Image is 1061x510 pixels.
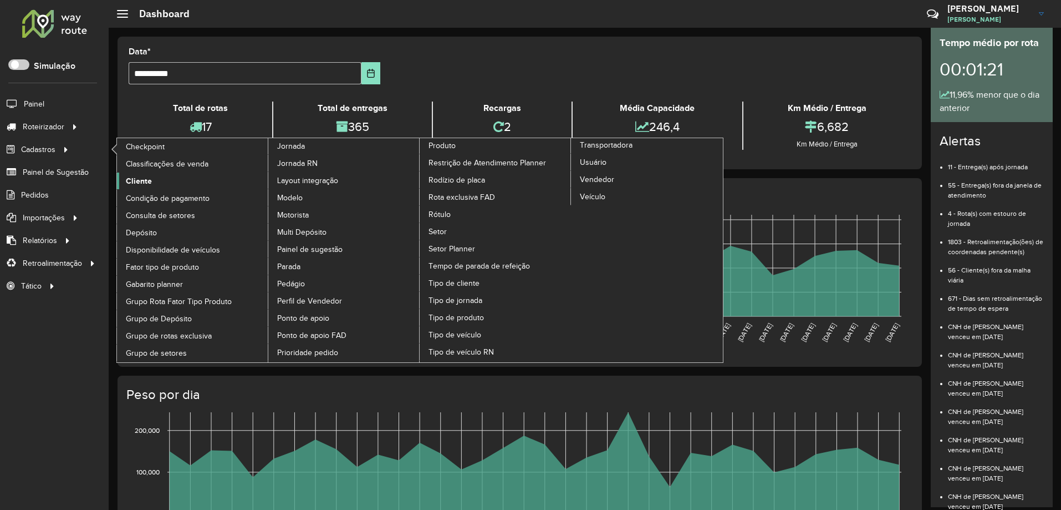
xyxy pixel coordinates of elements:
[940,36,1044,51] div: Tempo médio por rota
[842,322,858,343] text: [DATE]
[126,244,220,256] span: Disponibilidade de veículos
[126,141,165,153] span: Checkpoint
[131,102,269,115] div: Total de rotas
[126,330,212,342] span: Grupo de rotas exclusiva
[420,138,723,362] a: Transportadora
[571,188,723,205] a: Veículo
[429,277,480,289] span: Tipo de cliente
[268,189,420,206] a: Modelo
[126,193,210,204] span: Condição de pagamento
[268,172,420,189] a: Layout integração
[420,326,572,343] a: Tipo de veículo
[746,139,908,150] div: Km Médio / Entrega
[276,102,429,115] div: Total de entregas
[746,115,908,139] div: 6,682
[940,88,1044,115] div: 11,96% menor que o dia anterior
[580,174,614,185] span: Vendedor
[429,346,494,358] span: Tipo de veículo RN
[268,327,420,344] a: Ponto de apoio FAD
[948,314,1044,342] li: CNH de [PERSON_NAME] venceu em [DATE]
[126,313,192,325] span: Grupo de Depósito
[884,322,900,343] text: [DATE]
[117,138,269,155] a: Checkpoint
[436,115,568,139] div: 2
[571,171,723,188] a: Vendedor
[420,171,572,188] a: Rodízio de placa
[277,226,327,238] span: Multi Depósito
[277,295,342,307] span: Perfil de Vendedor
[277,244,343,255] span: Painel de sugestão
[268,310,420,326] a: Ponto de apoio
[821,322,837,343] text: [DATE]
[420,292,572,309] a: Tipo de jornada
[268,155,420,171] a: Jornada RN
[268,138,572,362] a: Produto
[277,278,305,290] span: Pedágio
[580,191,605,203] span: Veículo
[129,45,151,58] label: Data
[128,8,190,20] h2: Dashboard
[736,322,752,343] text: [DATE]
[429,226,447,238] span: Setor
[948,455,1044,483] li: CNH de [PERSON_NAME] venceu em [DATE]
[429,312,484,324] span: Tipo de produto
[23,235,57,246] span: Relatórios
[580,156,606,168] span: Usuário
[136,468,160,476] text: 100,000
[268,224,420,240] a: Multi Depósito
[277,312,329,324] span: Ponto de apoio
[126,261,199,273] span: Fator tipo de produto
[778,322,794,343] text: [DATE]
[117,276,269,292] a: Gabarito planner
[420,206,572,223] a: Rótulo
[117,293,269,310] a: Grupo Rota Fator Tipo Produto
[21,144,55,155] span: Cadastros
[429,157,546,169] span: Restrição de Atendimento Planner
[420,275,572,291] a: Tipo de cliente
[429,295,482,306] span: Tipo de jornada
[757,322,773,343] text: [DATE]
[948,342,1044,370] li: CNH de [PERSON_NAME] venceu em [DATE]
[948,154,1044,172] li: 11 - Entrega(s) após jornada
[117,345,269,361] a: Grupo de setores
[268,206,420,223] a: Motorista
[268,344,420,361] a: Prioridade pedido
[23,257,82,269] span: Retroalimentação
[117,155,269,172] a: Classificações de venda
[429,243,475,255] span: Setor Planner
[948,285,1044,314] li: 671 - Dias sem retroalimentação de tempo de espera
[117,259,269,275] a: Fator tipo de produto
[420,344,572,360] a: Tipo de veículo RN
[948,229,1044,257] li: 1803 - Retroalimentação(ões) de coordenadas pendente(s)
[117,138,420,362] a: Jornada
[126,296,232,307] span: Grupo Rota Fator Tipo Produto
[276,115,429,139] div: 365
[429,174,485,186] span: Rodízio de placa
[948,398,1044,427] li: CNH de [PERSON_NAME] venceu em [DATE]
[21,189,49,201] span: Pedidos
[126,347,187,359] span: Grupo de setores
[580,139,632,151] span: Transportadora
[420,223,572,240] a: Setor
[268,258,420,275] a: Parada
[117,327,269,344] a: Grupo de rotas exclusiva
[117,224,269,241] a: Depósito
[800,322,816,343] text: [DATE]
[126,158,208,170] span: Classificações de venda
[117,310,269,327] a: Grupo de Depósito
[429,209,451,220] span: Rótulo
[420,189,572,205] a: Rota exclusiva FAD
[947,3,1031,14] h3: [PERSON_NAME]
[268,292,420,309] a: Perfil de Vendedor
[277,158,318,169] span: Jornada RN
[948,427,1044,455] li: CNH de [PERSON_NAME] venceu em [DATE]
[429,191,495,203] span: Rota exclusiva FAD
[429,260,530,272] span: Tempo de parada de refeição
[126,279,183,290] span: Gabarito planner
[117,241,269,258] a: Disponibilidade de veículos
[24,98,44,110] span: Painel
[268,241,420,257] a: Painel de sugestão
[277,330,346,341] span: Ponto de apoio FAD
[126,175,152,187] span: Cliente
[117,207,269,224] a: Consulta de setores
